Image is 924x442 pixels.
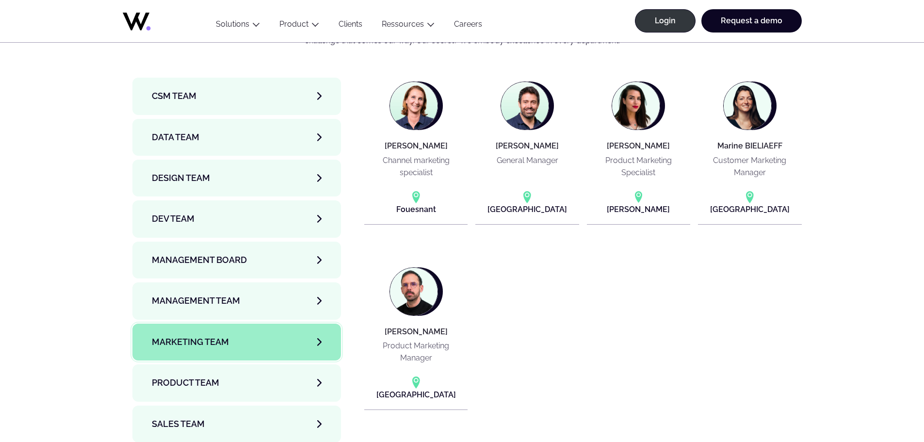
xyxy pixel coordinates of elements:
[607,203,670,215] p: [PERSON_NAME]
[382,19,424,29] a: Ressources
[860,378,910,428] iframe: Chatbot
[329,19,372,33] a: Clients
[152,335,229,349] span: Marketing Team
[152,131,199,144] span: Data team
[487,203,567,215] p: [GEOGRAPHIC_DATA]
[635,9,696,33] a: Login
[612,82,660,130] img: Laura MARTINENGHI
[270,19,329,33] button: Product
[368,154,464,179] p: Channel marketing specialist
[376,389,456,401] p: [GEOGRAPHIC_DATA]
[724,82,771,130] img: Marine BIELIAEFF
[372,19,444,33] button: Ressources
[152,89,196,103] span: CSM team
[152,253,247,267] span: Management Board
[206,19,270,33] button: Solutions
[702,154,797,179] p: Customer Marketing Manager
[496,142,559,150] h4: [PERSON_NAME]
[152,376,219,390] span: Product team
[497,154,558,166] p: General Manager
[385,327,448,336] h4: [PERSON_NAME]
[717,142,782,150] h4: Marine BIELIAEFF
[607,142,670,150] h4: [PERSON_NAME]
[396,203,436,215] p: Fouesnant
[385,142,448,150] h4: [PERSON_NAME]
[591,154,686,179] p: Product Marketing Specialist
[279,19,308,29] a: Product
[390,82,438,130] img: Agnès GUERIN
[152,417,205,431] span: Sales team
[501,82,549,130] img: Jérôme BALDUCCI
[390,268,438,315] img: Maxime BLANCARD
[152,294,240,308] span: Management Team
[152,212,195,226] span: Dev team
[701,9,802,33] a: Request a demo
[710,203,790,215] p: [GEOGRAPHIC_DATA]
[152,171,210,185] span: Design team
[444,19,492,33] a: Careers
[368,340,464,364] p: Product Marketing Manager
